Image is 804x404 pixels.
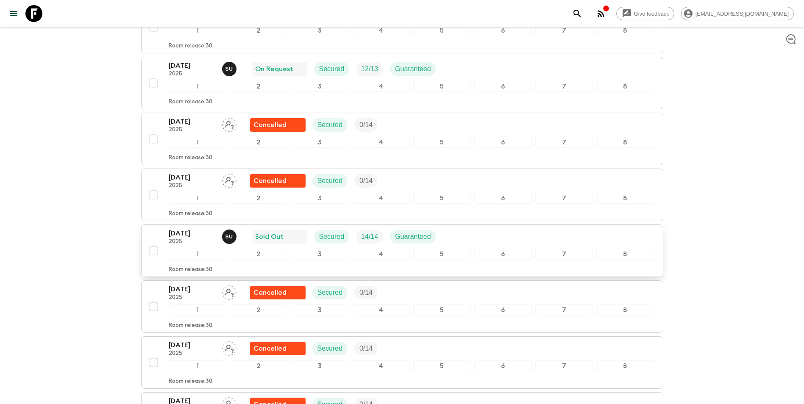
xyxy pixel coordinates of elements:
div: Trip Fill [354,174,378,188]
p: [DATE] [169,340,215,350]
div: 7 [535,81,593,92]
div: 5 [413,25,471,36]
div: 3 [291,25,348,36]
p: Cancelled [253,120,287,130]
div: 4 [352,137,409,148]
div: Trip Fill [356,230,383,244]
div: Flash Pack cancellation [250,174,306,188]
div: 4 [352,25,409,36]
div: Trip Fill [354,286,378,299]
p: Room release: 30 [169,155,212,161]
div: 1 [169,304,226,315]
div: 6 [474,137,532,148]
div: 7 [535,25,593,36]
div: 4 [352,81,409,92]
div: 3 [291,360,348,371]
div: 6 [474,360,532,371]
div: 4 [352,249,409,260]
p: Room release: 30 [169,378,212,385]
div: 1 [169,25,226,36]
button: [DATE]2025Assign pack leaderFlash Pack cancellationSecuredTrip Fill12345678Room release:30 [141,1,663,53]
div: 8 [596,137,654,148]
div: Secured [314,62,350,76]
div: 5 [413,137,471,148]
div: 2 [230,81,287,92]
p: [DATE] [169,172,215,183]
div: Secured [312,286,348,299]
div: Secured [312,174,348,188]
div: 3 [291,137,348,148]
p: 12 / 13 [361,64,378,74]
span: Assign pack leader [222,344,236,351]
span: Assign pack leader [222,120,236,127]
div: 6 [474,81,532,92]
p: Cancelled [253,176,287,186]
p: 0 / 14 [359,176,373,186]
div: 1 [169,193,226,204]
p: Guaranteed [395,232,431,242]
div: 3 [291,193,348,204]
span: Assign pack leader [222,288,236,295]
p: Room release: 30 [169,210,212,217]
div: 4 [352,193,409,204]
span: Sefa Uz [222,64,238,71]
button: [DATE]2025Assign pack leaderFlash Pack cancellationSecuredTrip Fill12345678Room release:30 [141,336,663,389]
div: 2 [230,360,287,371]
button: [DATE]2025Assign pack leaderFlash Pack cancellationSecuredTrip Fill12345678Room release:30 [141,169,663,221]
button: menu [5,5,22,22]
div: 1 [169,360,226,371]
div: 8 [596,360,654,371]
p: Cancelled [253,288,287,298]
p: On Request [255,64,293,74]
p: S U [225,233,233,240]
div: 2 [230,193,287,204]
p: 0 / 14 [359,120,373,130]
div: 3 [291,249,348,260]
p: [DATE] [169,228,215,238]
p: 2025 [169,350,215,357]
p: [DATE] [169,284,215,294]
div: Secured [312,118,348,132]
p: 2025 [169,238,215,245]
div: 7 [535,249,593,260]
p: Guaranteed [395,64,431,74]
div: [EMAIL_ADDRESS][DOMAIN_NAME] [681,7,794,20]
div: 8 [596,25,654,36]
p: Secured [319,232,345,242]
div: Secured [312,342,348,355]
div: 5 [413,193,471,204]
div: 6 [474,249,532,260]
p: Room release: 30 [169,43,212,50]
p: Room release: 30 [169,266,212,273]
div: Flash Pack cancellation [250,118,306,132]
button: [DATE]2025Assign pack leaderFlash Pack cancellationSecuredTrip Fill12345678Room release:30 [141,280,663,333]
button: SU [222,230,238,244]
div: Flash Pack cancellation [250,342,306,355]
div: 3 [291,304,348,315]
a: Give feedback [616,7,674,20]
div: 6 [474,25,532,36]
div: 7 [535,137,593,148]
span: Give feedback [629,11,674,17]
p: Sold Out [255,232,284,242]
div: 8 [596,304,654,315]
p: 0 / 14 [359,343,373,354]
div: 7 [535,304,593,315]
span: [EMAIL_ADDRESS][DOMAIN_NAME] [691,11,793,17]
span: Assign pack leader [222,176,236,183]
div: 2 [230,249,287,260]
span: Sefa Uz [222,232,238,239]
div: 8 [596,249,654,260]
div: 5 [413,360,471,371]
p: S U [225,66,233,72]
div: 3 [291,81,348,92]
p: Cancelled [253,343,287,354]
button: SU [222,62,238,76]
div: 5 [413,304,471,315]
div: 1 [169,81,226,92]
div: Secured [314,230,350,244]
div: 1 [169,137,226,148]
p: [DATE] [169,61,215,71]
p: Secured [317,288,343,298]
p: [DATE] [169,116,215,127]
